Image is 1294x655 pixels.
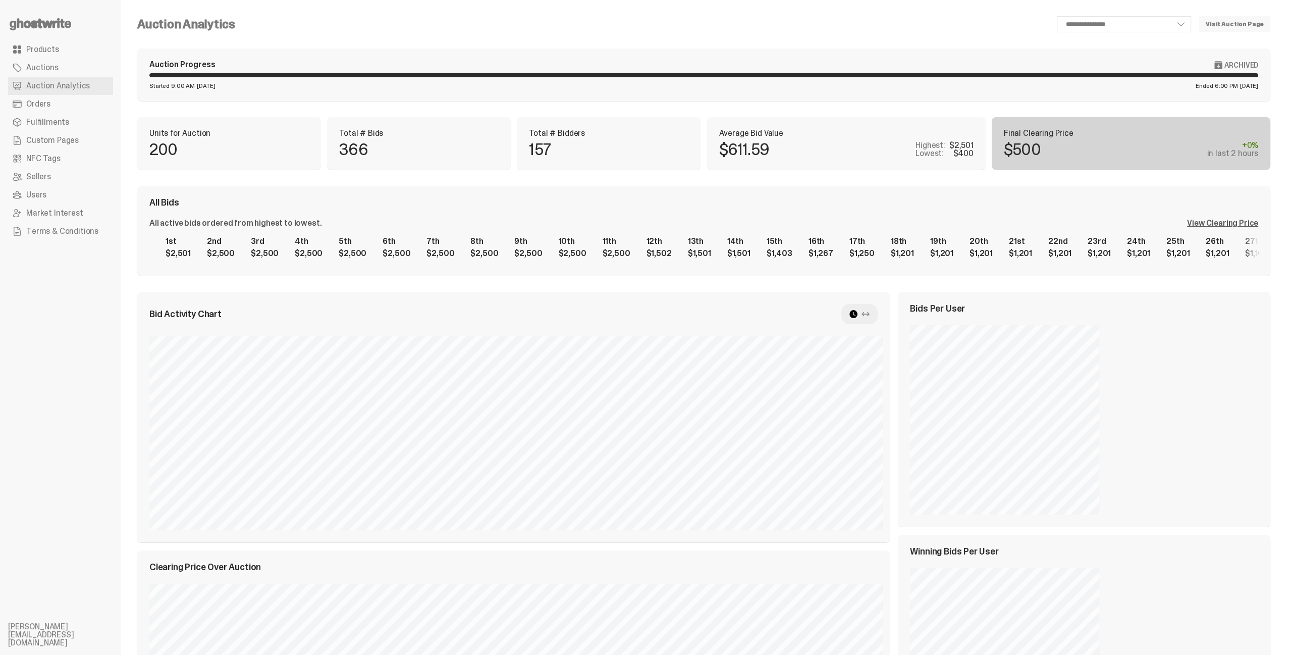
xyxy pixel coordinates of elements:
div: $1,501 [727,249,750,258]
span: Fulfillments [26,118,69,126]
div: 4th [295,237,322,245]
a: Products [8,40,113,59]
div: 1st [166,237,191,245]
h4: Auction Analytics [137,18,235,30]
a: Market Interest [8,204,113,222]
div: 6th [383,237,410,245]
span: [DATE] [1240,83,1258,89]
div: $1,201 [969,249,993,258]
a: Fulfillments [8,113,113,131]
span: Market Interest [26,209,83,217]
div: $1,250 [849,249,875,258]
div: $1,201 [1009,249,1032,258]
p: $500 [1004,141,1041,158]
div: $2,500 [426,249,454,258]
div: $2,501 [949,141,974,149]
span: Bids Per User [910,304,965,313]
div: $1,502 [646,249,672,258]
div: 24th [1127,237,1150,245]
div: $1,201 [891,249,914,258]
div: $1,201 [1166,249,1190,258]
div: All active bids ordered from highest to lowest. [149,219,321,227]
div: 16th [808,237,833,245]
span: Bid Activity Chart [149,310,222,319]
div: 19th [930,237,953,245]
div: 18th [891,237,914,245]
a: NFC Tags [8,149,113,168]
div: View Clearing Price [1187,219,1258,227]
span: Clearing Price Over Auction [149,563,261,572]
div: in last 2 hours [1207,149,1258,158]
div: 21st [1009,237,1032,245]
div: $1,403 [767,249,792,258]
p: 366 [339,141,368,158]
span: [DATE] [197,83,215,89]
div: 10th [558,237,586,245]
div: 17th [849,237,875,245]
div: 7th [426,237,454,245]
div: 12th [646,237,672,245]
span: Winning Bids Per User [910,547,998,556]
span: Users [26,191,46,199]
div: 23rd [1088,237,1111,245]
div: $400 [953,149,973,158]
div: $2,501 [166,249,191,258]
span: Terms & Conditions [26,227,98,235]
div: +0% [1207,141,1258,149]
a: Auctions [8,59,113,77]
span: Custom Pages [26,136,79,144]
p: Lowest: [915,149,944,158]
li: [PERSON_NAME][EMAIL_ADDRESS][DOMAIN_NAME] [8,623,129,647]
a: Orders [8,95,113,113]
div: 5th [339,237,366,245]
div: 3rd [251,237,279,245]
div: 27th [1245,237,1268,245]
p: 200 [149,141,178,158]
span: Orders [26,100,50,108]
p: $611.59 [719,141,769,158]
div: $2,500 [514,249,542,258]
div: $2,500 [602,249,630,258]
p: Average Bid Value [719,129,974,137]
p: Final Clearing Price [1004,129,1258,137]
span: Started 9:00 AM [149,83,195,89]
div: $1,100 [1245,249,1268,258]
div: $1,201 [1127,249,1150,258]
div: 20th [969,237,993,245]
a: Auction Analytics [8,77,113,95]
div: 9th [514,237,542,245]
div: 13th [688,237,711,245]
div: $1,267 [808,249,833,258]
div: 26th [1206,237,1229,245]
p: Units for Auction [149,129,309,137]
a: Visit Auction Page [1199,16,1270,32]
div: $2,500 [251,249,279,258]
a: Terms & Conditions [8,222,113,240]
div: $1,201 [1088,249,1111,258]
div: $2,500 [207,249,235,258]
div: 22nd [1048,237,1071,245]
div: $1,201 [930,249,953,258]
div: $2,500 [339,249,366,258]
div: 11th [602,237,630,245]
span: NFC Tags [26,155,61,163]
span: Sellers [26,173,51,181]
span: Ended 6:00 PM [1196,83,1237,89]
div: 15th [767,237,792,245]
div: $2,500 [295,249,322,258]
div: $1,501 [688,249,711,258]
p: 157 [529,141,551,158]
div: $2,500 [383,249,410,258]
span: All Bids [149,198,179,207]
span: Products [26,45,59,54]
div: Auction Progress [149,61,215,69]
div: $1,201 [1206,249,1229,258]
a: Sellers [8,168,113,186]
div: $2,500 [470,249,498,258]
div: 8th [470,237,498,245]
p: Total # Bidders [529,129,688,137]
div: 2nd [207,237,235,245]
p: Highest: [915,141,945,149]
div: $1,201 [1048,249,1071,258]
span: Auctions [26,64,59,72]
